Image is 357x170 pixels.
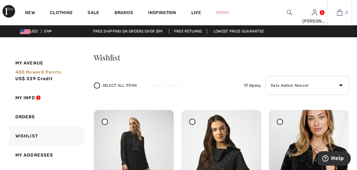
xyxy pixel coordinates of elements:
[216,9,229,16] a: Prom
[94,54,349,61] h3: Wishlist
[8,88,84,107] a: My Info
[8,126,84,146] a: Wishlist
[345,10,348,15] span: 3
[191,9,201,16] a: Live
[312,9,317,15] a: Sign In
[115,10,133,17] a: Brands
[208,29,269,33] a: Lowest Price Guarantee
[15,76,53,81] span: US$ 339 Credit
[44,29,52,33] span: EN
[50,10,72,17] a: Clothing
[169,29,207,33] a: Free Returns
[317,151,351,167] iframe: Opens a widget where you can find more information
[8,107,84,126] a: Orders
[312,9,317,16] img: My Info
[15,70,61,75] span: 400 Reward points
[15,60,43,66] span: My Avenue
[8,146,84,165] a: My Addresses
[88,29,168,33] a: Free shipping on orders over $99
[20,29,30,34] img: US Dollar
[144,83,194,88] div: Delete Selected
[327,9,352,16] a: 3
[337,9,342,16] img: My Bag
[88,10,99,17] a: Sale
[302,18,327,24] div: [PERSON_NAME]
[25,10,35,17] a: New
[3,5,15,18] img: 1ère Avenue
[20,29,40,33] span: USD
[287,9,292,16] img: search the website
[148,10,176,17] span: Inspiration
[103,83,137,88] span: Select All Items
[244,82,261,89] span: 17 Items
